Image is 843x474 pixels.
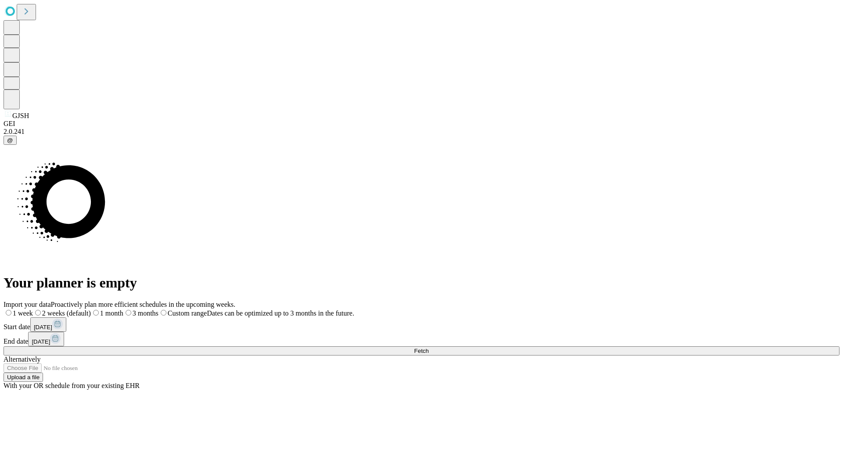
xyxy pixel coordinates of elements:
button: Fetch [4,346,839,355]
button: @ [4,136,17,145]
input: 1 week [6,310,11,316]
div: Start date [4,317,839,332]
input: Custom rangeDates can be optimized up to 3 months in the future. [161,310,166,316]
span: GJSH [12,112,29,119]
button: Upload a file [4,373,43,382]
span: Import your data [4,301,51,308]
span: Fetch [414,348,429,354]
span: @ [7,137,13,144]
span: 1 week [13,309,33,317]
h1: Your planner is empty [4,275,839,291]
span: [DATE] [34,324,52,330]
div: GEI [4,120,839,128]
span: [DATE] [32,338,50,345]
div: End date [4,332,839,346]
span: Dates can be optimized up to 3 months in the future. [207,309,354,317]
span: Proactively plan more efficient schedules in the upcoming weeks. [51,301,235,308]
div: 2.0.241 [4,128,839,136]
input: 3 months [126,310,131,316]
span: 1 month [100,309,123,317]
span: Custom range [168,309,207,317]
button: [DATE] [30,317,66,332]
span: With your OR schedule from your existing EHR [4,382,140,389]
input: 1 month [93,310,99,316]
button: [DATE] [28,332,64,346]
input: 2 weeks (default) [35,310,41,316]
span: Alternatively [4,355,40,363]
span: 3 months [133,309,159,317]
span: 2 weeks (default) [42,309,91,317]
